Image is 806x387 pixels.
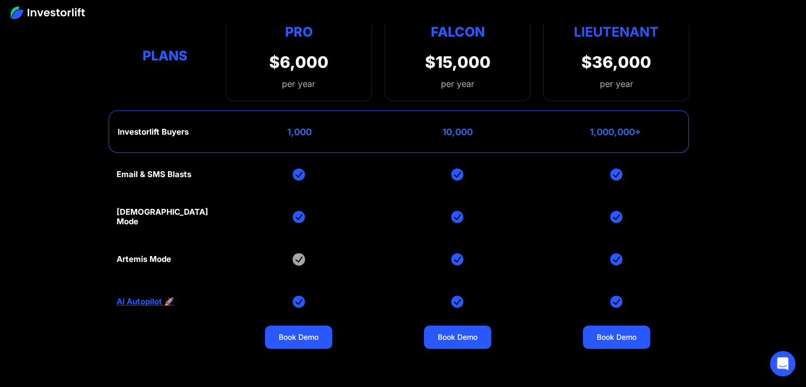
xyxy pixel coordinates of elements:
a: AI Autopilot 🚀 [117,297,174,306]
div: Email & SMS Blasts [117,170,191,179]
a: Book Demo [424,326,491,349]
div: per year [441,77,474,90]
div: per year [269,77,329,90]
a: Book Demo [265,326,332,349]
div: 1,000 [287,127,312,137]
a: Book Demo [583,326,650,349]
div: 10,000 [442,127,473,137]
div: $36,000 [581,52,651,72]
div: $15,000 [424,52,490,72]
div: Falcon [430,21,484,42]
div: 1,000,000+ [590,127,641,137]
div: [DEMOGRAPHIC_DATA] Mode [117,207,213,226]
div: Artemis Mode [117,254,171,264]
div: $6,000 [269,52,329,72]
div: per year [600,77,633,90]
div: Pro [269,21,329,42]
div: Open Intercom Messenger [770,351,795,376]
div: Plans [117,46,213,66]
strong: Lieutenant [574,24,659,40]
div: Investorlift Buyers [118,127,189,137]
